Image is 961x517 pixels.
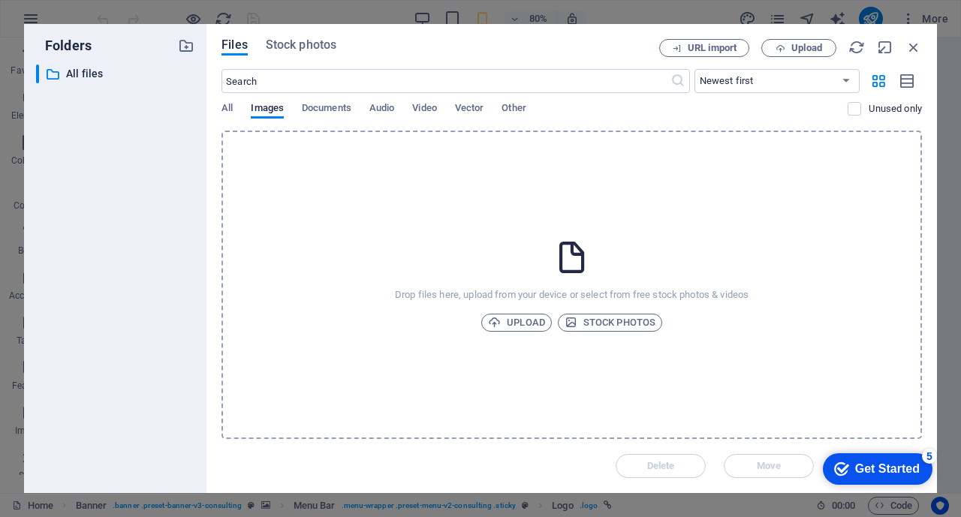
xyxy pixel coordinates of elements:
div: Get Started [44,17,108,30]
span: Upload [791,44,822,53]
span: Audio [369,99,394,120]
span: URL import [688,44,737,53]
div: ​ [36,65,39,83]
span: Stock photos [565,314,655,332]
span: All [221,99,233,120]
p: All files [66,65,167,83]
p: Displays only files that are not in use on the website. Files added during this session can still... [869,102,922,116]
span: Files [221,36,248,54]
i: Close [905,39,922,56]
div: 5 [110,3,125,18]
i: Reload [848,39,865,56]
span: Video [412,99,436,120]
span: Upload [488,314,545,332]
button: URL import [659,39,749,57]
i: Minimize [877,39,893,56]
span: Documents [302,99,351,120]
span: Images [251,99,284,120]
div: Get Started 5 items remaining, 0% complete [11,8,121,39]
input: Search [221,69,670,93]
button: Upload [481,314,552,332]
button: Stock photos [558,314,662,332]
i: Create new folder [178,38,194,54]
p: Drop files here, upload from your device or select from free stock photos & videos [395,288,749,302]
span: Stock photos [266,36,336,54]
p: Folders [36,36,92,56]
span: Other [502,99,526,120]
span: Vector [455,99,484,120]
button: Upload [761,39,836,57]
